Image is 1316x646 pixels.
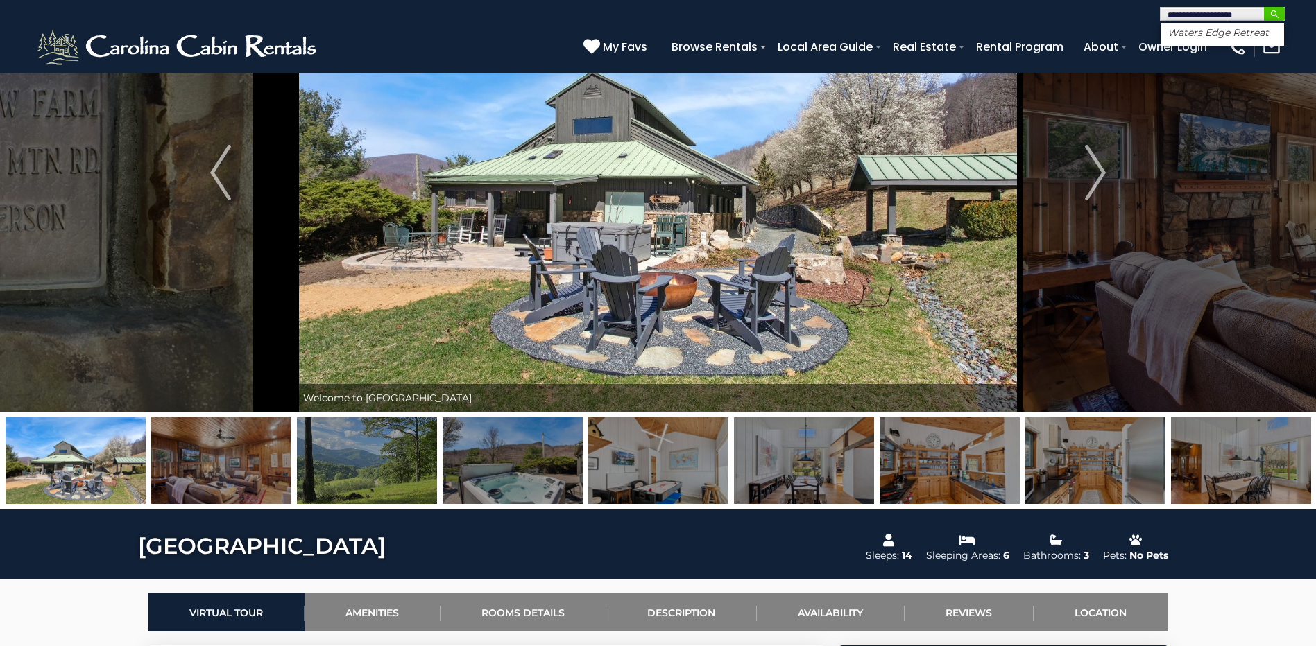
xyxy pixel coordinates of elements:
img: 166194223 [880,417,1020,504]
img: 166194227 [151,417,291,504]
a: About [1077,35,1125,59]
img: White-1-2.png [35,26,323,68]
img: arrow [210,145,231,200]
a: Browse Rentals [665,35,764,59]
img: 166194221 [1025,417,1165,504]
img: 166194220 [1171,417,1311,504]
img: 166194247 [6,417,146,504]
a: Local Area Guide [771,35,880,59]
a: Amenities [305,593,441,631]
img: 166194219 [734,417,874,504]
em: Waters Edge Retreat [1168,26,1269,39]
a: Availability [757,593,905,631]
a: Real Estate [886,35,963,59]
img: mail-regular-white.png [1262,37,1281,57]
a: Location [1034,593,1168,631]
div: Welcome to [GEOGRAPHIC_DATA] [296,384,1020,412]
a: Rental Program [969,35,1070,59]
img: 166194613 [297,417,437,504]
a: My Favs [583,38,651,56]
a: Owner Login [1131,35,1214,59]
a: Reviews [905,593,1034,631]
a: Rooms Details [441,593,606,631]
span: My Favs [603,38,647,55]
img: 166194213 [588,417,728,504]
a: Virtual Tour [148,593,305,631]
a: Description [606,593,757,631]
img: arrow [1085,145,1106,200]
img: 166194245 [443,417,583,504]
img: phone-regular-white.png [1228,37,1247,57]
